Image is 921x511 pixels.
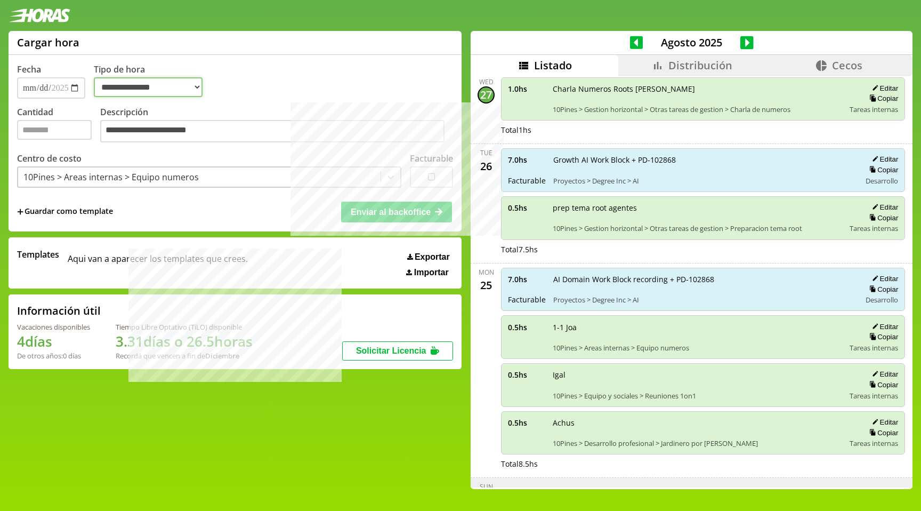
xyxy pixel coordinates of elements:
[415,252,450,262] span: Exportar
[553,418,842,428] span: Achus
[501,244,905,254] div: Total 7.5 hs
[17,120,92,140] input: Cantidad
[643,35,740,50] span: Agosto 2025
[480,482,493,491] div: Sun
[553,155,853,165] span: Growth AI Work Block + PD-102868
[866,295,898,305] span: Desarrollo
[17,153,82,164] label: Centro de costo
[866,428,898,437] button: Copiar
[869,155,898,164] button: Editar
[479,77,494,86] div: Wed
[832,58,862,73] span: Cecos
[17,351,90,361] div: De otros años: 0 días
[100,120,445,142] textarea: Descripción
[508,175,546,186] span: Facturable
[850,223,898,233] span: Tareas internas
[404,252,453,262] button: Exportar
[866,380,898,389] button: Copiar
[508,84,545,94] span: 1.0 hs
[508,203,545,213] span: 0.5 hs
[478,277,495,294] div: 25
[553,391,842,401] span: 10Pines > Equipo y sociales > Reuniones 1on1
[553,295,853,305] span: Proyectos > Degree Inc > AI
[866,94,898,103] button: Copiar
[850,105,898,114] span: Tareas internas
[850,438,898,448] span: Tareas internas
[508,294,546,305] span: Facturable
[17,63,41,75] label: Fecha
[869,322,898,331] button: Editar
[869,418,898,427] button: Editar
[356,346,426,355] span: Solicitar Licencia
[866,165,898,174] button: Copiar
[341,202,452,222] button: Enviar al backoffice
[480,148,492,157] div: Tue
[414,268,449,277] span: Importar
[866,285,898,294] button: Copiar
[866,332,898,341] button: Copiar
[100,106,453,145] label: Descripción
[869,84,898,93] button: Editar
[866,213,898,222] button: Copiar
[508,274,546,284] span: 7.0 hs
[17,35,79,50] h1: Cargar hora
[553,84,842,94] span: Charla Numeros Roots [PERSON_NAME]
[866,176,898,186] span: Desarrollo
[508,155,546,165] span: 7.0 hs
[534,58,572,73] span: Listado
[410,153,453,164] label: Facturable
[553,370,842,380] span: Igal
[9,9,70,22] img: logotipo
[351,207,431,217] span: Enviar al backoffice
[471,76,912,488] div: scrollable content
[23,171,199,183] div: 10Pines > Areas internas > Equipo numeros
[116,332,253,351] h1: 3.31 días o 26.5 horas
[501,459,905,469] div: Total 8.5 hs
[94,63,211,99] label: Tipo de hora
[553,203,842,213] span: prep tema root agentes
[508,370,545,380] span: 0.5 hs
[205,351,239,361] b: Diciembre
[342,341,453,361] button: Solicitar Licencia
[17,322,90,332] div: Vacaciones disponibles
[94,77,203,97] select: Tipo de hora
[850,343,898,353] span: Tareas internas
[478,157,495,174] div: 26
[17,304,101,318] h2: Información útil
[501,125,905,135] div: Total 1 hs
[116,322,253,332] div: Tiempo Libre Optativo (TiLO) disponible
[508,322,545,332] span: 0.5 hs
[850,391,898,401] span: Tareas internas
[869,274,898,283] button: Editar
[17,206,113,218] span: +Guardar como template
[17,206,23,218] span: +
[553,343,842,353] span: 10Pines > Areas internas > Equipo numeros
[553,176,853,186] span: Proyectos > Degree Inc > AI
[553,223,842,233] span: 10Pines > Gestion horizontal > Otras tareas de gestion > Preparacion tema root
[553,322,842,332] span: 1-1 Joa
[508,418,545,428] span: 0.5 hs
[478,86,495,103] div: 27
[553,274,853,284] span: AI Domain Work Block recording + PD-102868
[17,106,100,145] label: Cantidad
[68,249,248,277] span: Aqui van a aparecer los templates que crees.
[116,351,253,361] div: Recordá que vencen a fin de
[553,105,842,114] span: 10Pines > Gestion horizontal > Otras tareas de gestion > Charla de numeros
[553,438,842,448] span: 10Pines > Desarrollo profesional > Jardinero por [PERSON_NAME]
[668,58,732,73] span: Distribución
[479,268,494,277] div: Mon
[17,249,59,260] span: Templates
[869,370,898,379] button: Editar
[869,203,898,212] button: Editar
[17,332,90,351] h1: 4 días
